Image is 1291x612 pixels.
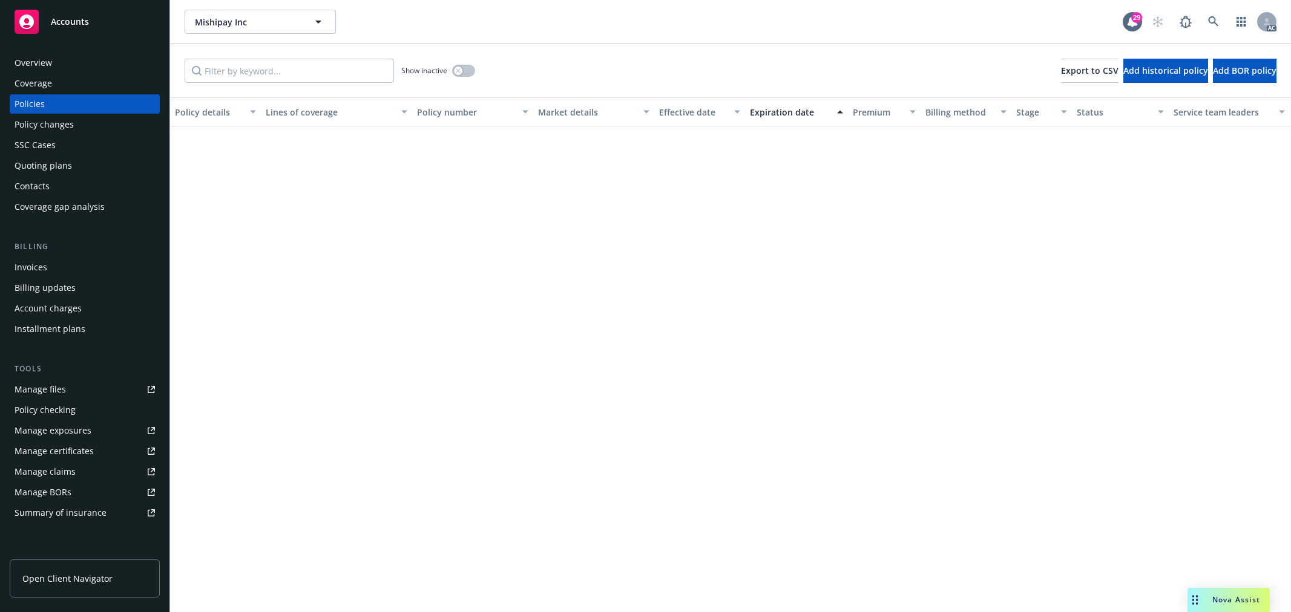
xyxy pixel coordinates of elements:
a: Switch app [1229,10,1253,34]
div: 29 [1131,12,1142,23]
button: Billing method [921,97,1011,126]
div: Expiration date [750,106,830,119]
button: Expiration date [745,97,848,126]
a: SSC Cases [10,135,160,155]
button: Mishipay Inc [185,10,336,34]
div: Tools [10,363,160,375]
a: Search [1201,10,1226,34]
button: Lines of coverage [261,97,412,126]
div: Account charges [15,299,82,318]
button: Service team leaders [1169,97,1290,126]
button: Add BOR policy [1213,59,1276,83]
button: Effective date [654,97,745,126]
a: Summary of insurance [10,503,160,522]
button: Premium [848,97,921,126]
div: Summary of insurance [15,503,107,522]
div: Policy checking [15,400,76,420]
div: Premium [853,106,902,119]
div: Billing method [925,106,993,119]
div: Policies [15,94,45,114]
a: Coverage [10,74,160,93]
a: Report a Bug [1174,10,1198,34]
a: Policy checking [10,400,160,420]
button: Add historical policy [1123,59,1208,83]
a: Manage BORs [10,483,160,502]
div: Manage BORs [15,483,71,502]
div: Policy details [175,106,243,119]
a: Policy changes [10,115,160,134]
div: Manage claims [15,462,76,481]
a: Policies [10,94,160,114]
div: Installment plans [15,319,85,339]
div: Coverage gap analysis [15,197,105,216]
a: Coverage gap analysis [10,197,160,216]
span: Accounts [51,17,89,27]
a: Accounts [10,5,160,39]
button: Export to CSV [1061,59,1119,83]
div: SSC Cases [15,135,56,155]
div: Invoices [15,258,47,277]
div: Service team leaders [1174,106,1272,119]
span: Mishipay Inc [195,16,300,28]
div: Manage files [15,380,66,399]
a: Start snowing [1146,10,1170,34]
a: Overview [10,53,160,73]
div: Coverage [15,74,52,93]
input: Filter by keyword... [185,59,394,83]
div: Contacts [15,177,50,196]
a: Invoices [10,258,160,277]
button: Stage [1011,97,1072,126]
a: Billing updates [10,278,160,298]
span: Export to CSV [1061,65,1119,76]
a: Manage certificates [10,441,160,461]
div: Effective date [659,106,727,119]
div: Manage certificates [15,441,94,461]
button: Policy details [170,97,261,126]
div: Lines of coverage [266,106,394,119]
div: Policy changes [15,115,74,134]
span: Add BOR policy [1213,65,1276,76]
a: Manage claims [10,462,160,481]
a: Manage exposures [10,421,160,440]
div: Stage [1016,106,1054,119]
div: Analytics hub [10,547,160,559]
a: Contacts [10,177,160,196]
a: Account charges [10,299,160,318]
div: Market details [538,106,636,119]
button: Nova Assist [1188,588,1270,612]
div: Billing [10,241,160,253]
a: Manage files [10,380,160,399]
div: Billing updates [15,278,76,298]
span: Add historical policy [1123,65,1208,76]
span: Open Client Navigator [22,572,113,585]
a: Installment plans [10,319,160,339]
div: Overview [15,53,52,73]
button: Market details [533,97,654,126]
div: Status [1077,106,1151,119]
div: Drag to move [1188,588,1203,612]
div: Policy number [417,106,515,119]
div: Manage exposures [15,421,91,440]
span: Nova Assist [1212,594,1260,605]
span: Show inactive [401,65,447,76]
div: Quoting plans [15,156,72,175]
button: Policy number [412,97,533,126]
button: Status [1072,97,1169,126]
a: Quoting plans [10,156,160,175]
